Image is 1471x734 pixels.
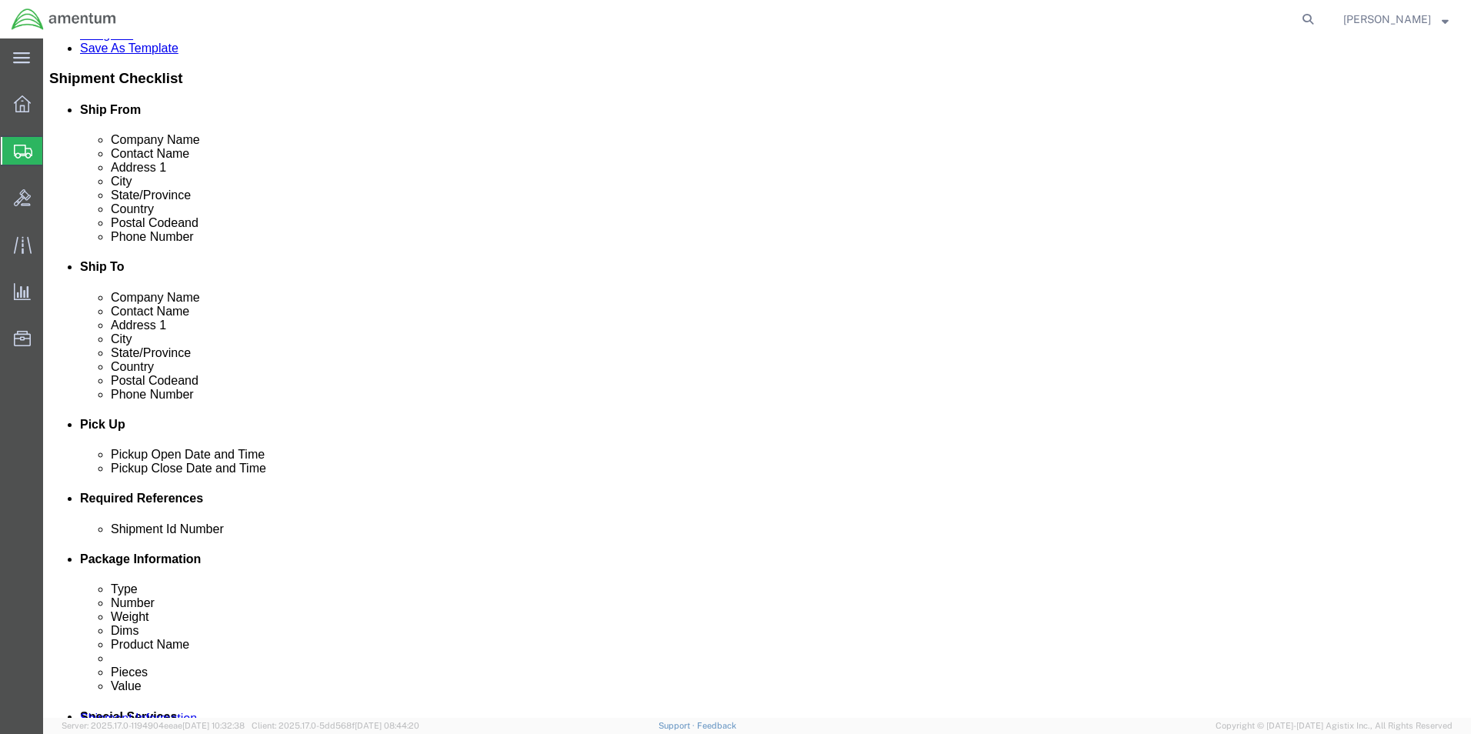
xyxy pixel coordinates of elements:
[1216,719,1453,732] span: Copyright © [DATE]-[DATE] Agistix Inc., All Rights Reserved
[1343,11,1431,28] span: ALISON GODOY
[62,721,245,730] span: Server: 2025.17.0-1194904eeae
[43,38,1471,718] iframe: FS Legacy Container
[11,8,117,31] img: logo
[182,721,245,730] span: [DATE] 10:32:38
[355,721,419,730] span: [DATE] 08:44:20
[659,721,697,730] a: Support
[252,721,419,730] span: Client: 2025.17.0-5dd568f
[1343,10,1449,28] button: [PERSON_NAME]
[697,721,736,730] a: Feedback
